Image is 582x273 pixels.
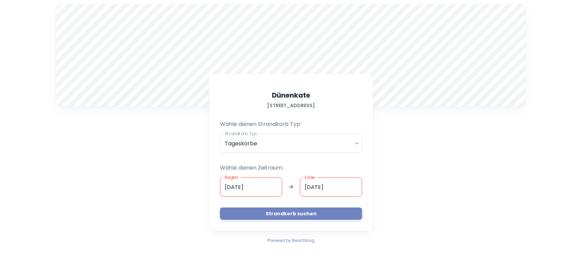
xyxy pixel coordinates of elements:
[305,174,315,180] label: Ende
[267,102,315,109] h6: [STREET_ADDRESS]
[225,131,257,136] label: Strandkorb Typ
[220,120,362,128] p: Wähle deinen Strandkorb Typ:
[220,134,362,153] div: Tageskörbe
[220,177,282,197] input: dd.mm.yyyy
[272,90,310,100] h5: Dünenkate
[220,164,362,172] p: Wähle deinen Zeitraum:
[220,207,362,220] button: Strandkorb suchen
[267,238,315,243] span: Powered by Beachbag
[267,236,315,244] a: Powered by Beachbag
[225,174,238,180] label: Beginn
[300,177,362,197] input: dd.mm.yyyy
